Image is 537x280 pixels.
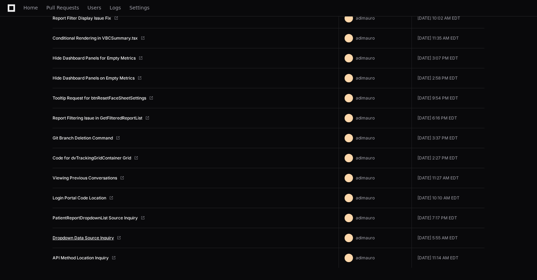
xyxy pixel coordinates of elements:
span: adimauro [356,175,375,180]
span: adimauro [356,35,375,41]
span: Logs [110,6,121,10]
td: [DATE] 9:54 PM EDT [412,88,484,108]
a: Viewing Previous Conversations [53,175,117,181]
td: [DATE] 11:27 AM EDT [412,168,484,188]
span: Home [23,6,38,10]
a: Hide Dashboard Panels for Empty Metrics [53,55,136,61]
td: [DATE] 11:35 AM EDT [412,28,484,48]
td: [DATE] 3:07 PM EDT [412,48,484,68]
span: adimauro [356,95,375,101]
span: adimauro [356,75,375,81]
td: [DATE] 6:16 PM EDT [412,108,484,128]
td: [DATE] 11:14 AM EDT [412,248,484,268]
a: API Method Location Inquiry [53,255,109,261]
span: Pull Requests [46,6,79,10]
a: Login Portal Code Location [53,195,106,201]
span: adimauro [356,15,375,21]
a: Git Branch Deletion Command [53,135,113,141]
span: Users [88,6,101,10]
span: adimauro [356,195,375,200]
td: [DATE] 5:55 AM EDT [412,228,484,248]
a: Report Filter Display Issue Fix [53,15,111,21]
span: adimauro [356,115,375,121]
td: [DATE] 2:58 PM EDT [412,68,484,88]
a: Dropdown Data Source Inquiry [53,235,114,241]
span: adimauro [356,255,375,260]
a: Hide Dashboard Panels on Empty Metrics [53,75,135,81]
span: adimauro [356,215,375,220]
span: adimauro [356,55,375,61]
td: [DATE] 10:10 AM EDT [412,188,484,208]
span: adimauro [356,155,375,161]
td: [DATE] 10:02 AM EDT [412,8,484,28]
span: adimauro [356,235,375,240]
a: Tooltip Request for btnResetFaceSheetSettings [53,95,146,101]
td: [DATE] 7:17 PM EDT [412,208,484,228]
a: Report Filtering Issue in GetFilteredReportList [53,115,142,121]
a: PatientReportDropdownList Source Inquiry [53,215,138,221]
a: Conditional Rendering in VBCSummary.tsx [53,35,138,41]
td: [DATE] 3:37 PM EDT [412,128,484,148]
span: Settings [129,6,149,10]
a: Code for dvTrackingGridContainer Grid [53,155,131,161]
td: [DATE] 2:27 PM EDT [412,148,484,168]
span: adimauro [356,135,375,141]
